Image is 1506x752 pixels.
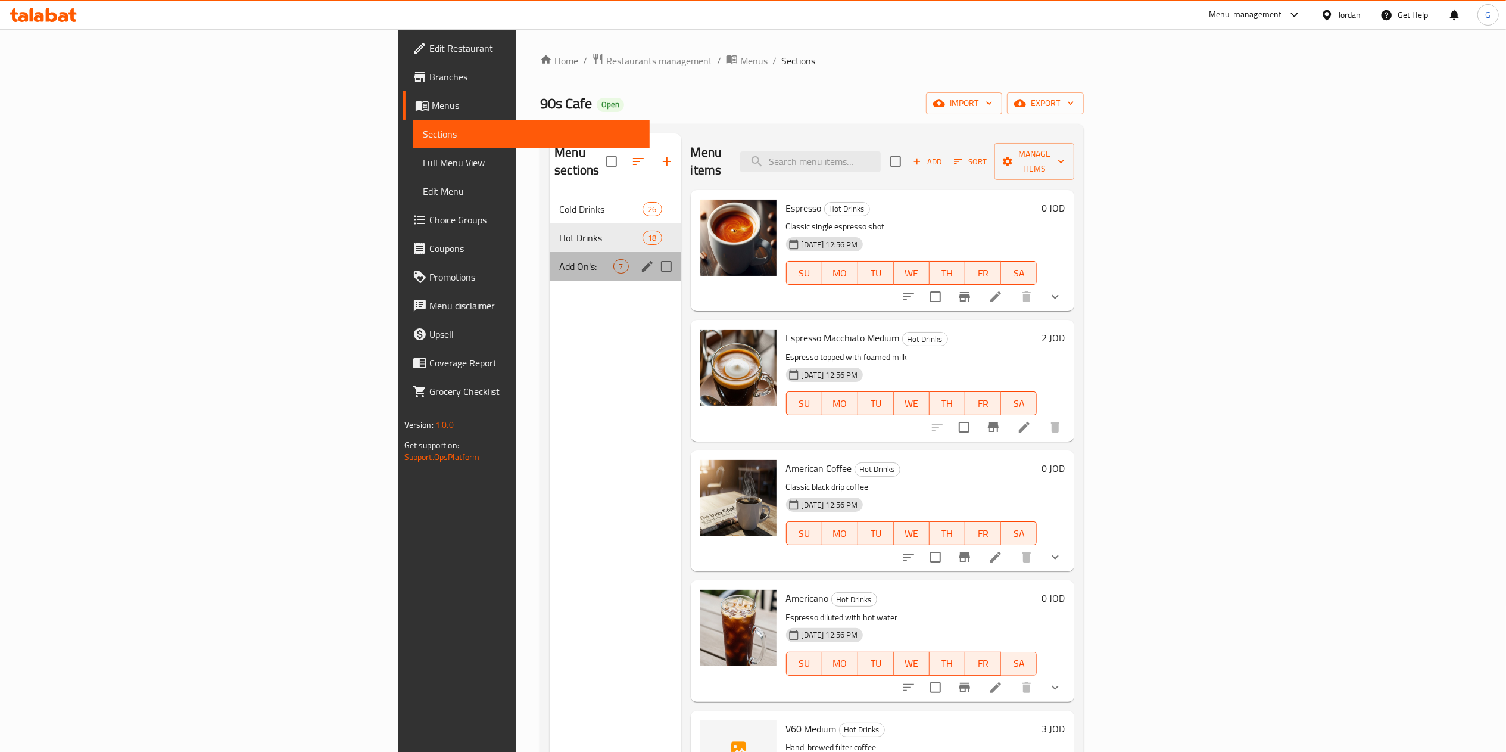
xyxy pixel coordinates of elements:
[429,41,640,55] span: Edit Restaurant
[899,525,925,542] span: WE
[994,143,1074,180] button: Manage items
[643,202,662,216] div: items
[403,91,650,120] a: Menus
[970,395,996,412] span: FR
[624,147,653,176] span: Sort sections
[786,610,1037,625] p: Espresso diluted with hot water
[1001,261,1037,285] button: SA
[1004,147,1065,176] span: Manage items
[786,391,822,415] button: SU
[923,545,948,570] span: Select to update
[786,589,829,607] span: Americano
[606,54,712,68] span: Restaurants management
[791,265,818,282] span: SU
[863,395,889,412] span: TU
[403,34,650,63] a: Edit Restaurant
[1012,673,1041,702] button: delete
[989,290,1003,304] a: Edit menu item
[550,195,681,223] div: Cold Drinks26
[934,395,961,412] span: TH
[827,395,853,412] span: MO
[429,327,640,341] span: Upsell
[827,525,853,542] span: MO
[894,652,930,676] button: WE
[429,70,640,84] span: Branches
[726,53,768,69] a: Menus
[797,369,863,381] span: [DATE] 12:56 PM
[700,460,777,536] img: American Coffee
[902,332,948,346] div: Hot Drinks
[894,521,930,545] button: WE
[1041,282,1070,311] button: show more
[863,655,889,672] span: TU
[1006,655,1032,672] span: SA
[831,592,877,607] div: Hot Drinks
[403,263,650,291] a: Promotions
[1042,330,1065,346] h6: 2 JOD
[965,521,1001,545] button: FR
[1042,460,1065,477] h6: 0 JOD
[908,153,946,171] button: Add
[950,543,979,571] button: Branch-specific-item
[435,417,454,433] span: 1.0.0
[413,120,650,148] a: Sections
[899,265,925,282] span: WE
[936,96,993,111] span: import
[930,391,965,415] button: TH
[653,147,681,176] button: Add section
[858,391,894,415] button: TU
[403,206,650,234] a: Choice Groups
[827,655,853,672] span: MO
[926,92,1002,114] button: import
[786,199,822,217] span: Espresso
[643,231,662,245] div: items
[1209,8,1282,22] div: Menu-management
[825,202,869,216] span: Hot Drinks
[954,155,987,169] span: Sort
[786,459,852,477] span: American Coffee
[946,153,994,171] span: Sort items
[700,590,777,666] img: Americano
[403,63,650,91] a: Branches
[1048,550,1062,564] svg: Show Choices
[786,219,1037,234] p: Classic single espresso shot
[1006,525,1032,542] span: SA
[934,525,961,542] span: TH
[989,680,1003,695] a: Edit menu item
[899,655,925,672] span: WE
[858,652,894,676] button: TU
[797,239,863,250] span: [DATE] 12:56 PM
[638,257,656,275] button: edit
[423,184,640,198] span: Edit Menu
[934,265,961,282] span: TH
[404,417,434,433] span: Version:
[951,153,990,171] button: Sort
[970,525,996,542] span: FR
[822,261,858,285] button: MO
[403,234,650,263] a: Coupons
[1006,395,1032,412] span: SA
[559,259,613,274] span: Add On's:
[403,349,650,377] a: Coverage Report
[403,291,650,320] a: Menu disclaimer
[613,259,628,274] div: items
[858,521,894,545] button: TU
[1338,8,1361,21] div: Jordan
[950,282,979,311] button: Branch-specific-item
[1007,92,1084,114] button: export
[786,329,900,347] span: Espresso Macchiato Medium
[1001,391,1037,415] button: SA
[540,53,1084,69] nav: breadcrumb
[883,149,908,174] span: Select section
[894,282,923,311] button: sort-choices
[550,252,681,281] div: Add On's:7edit
[413,148,650,177] a: Full Menu View
[691,144,727,179] h2: Menu items
[930,521,965,545] button: TH
[614,261,628,272] span: 7
[403,320,650,349] a: Upsell
[840,723,884,737] span: Hot Drinks
[923,284,948,309] span: Select to update
[429,241,640,256] span: Coupons
[934,655,961,672] span: TH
